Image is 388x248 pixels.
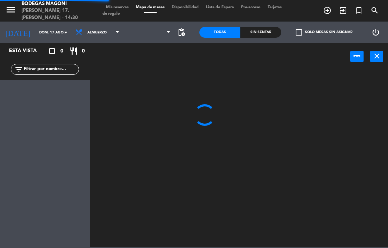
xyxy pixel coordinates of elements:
[335,4,351,17] span: WALK IN
[371,28,380,37] i: power_settings_new
[102,5,132,9] span: Mis reservas
[353,52,361,60] i: power_input
[82,47,85,55] span: 0
[5,4,16,15] i: menu
[351,4,367,17] span: Reserva especial
[22,0,92,8] div: Bodegas Magoni
[61,28,70,37] i: arrow_drop_down
[48,47,56,55] i: crop_square
[296,29,352,36] label: Solo mesas sin asignar
[370,6,379,15] i: search
[373,52,381,60] i: close
[296,29,302,36] span: check_box_outline_blank
[370,51,383,62] button: close
[237,5,264,9] span: Pre-acceso
[22,7,92,21] div: [PERSON_NAME] 17. [PERSON_NAME] - 14:30
[350,51,364,62] button: power_input
[168,5,202,9] span: Disponibilidad
[323,6,332,15] i: add_circle_outline
[367,4,383,17] span: BUSCAR
[5,4,16,18] button: menu
[355,6,363,15] i: turned_in_not
[69,47,78,55] i: restaurant
[4,47,52,55] div: Esta vista
[60,47,63,55] span: 0
[240,27,281,38] div: Sin sentar
[177,28,186,37] span: pending_actions
[199,27,240,38] div: Todas
[202,5,237,9] span: Lista de Espera
[319,4,335,17] span: RESERVAR MESA
[14,65,23,74] i: filter_list
[132,5,168,9] span: Mapa de mesas
[23,65,79,73] input: Filtrar por nombre...
[339,6,347,15] i: exit_to_app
